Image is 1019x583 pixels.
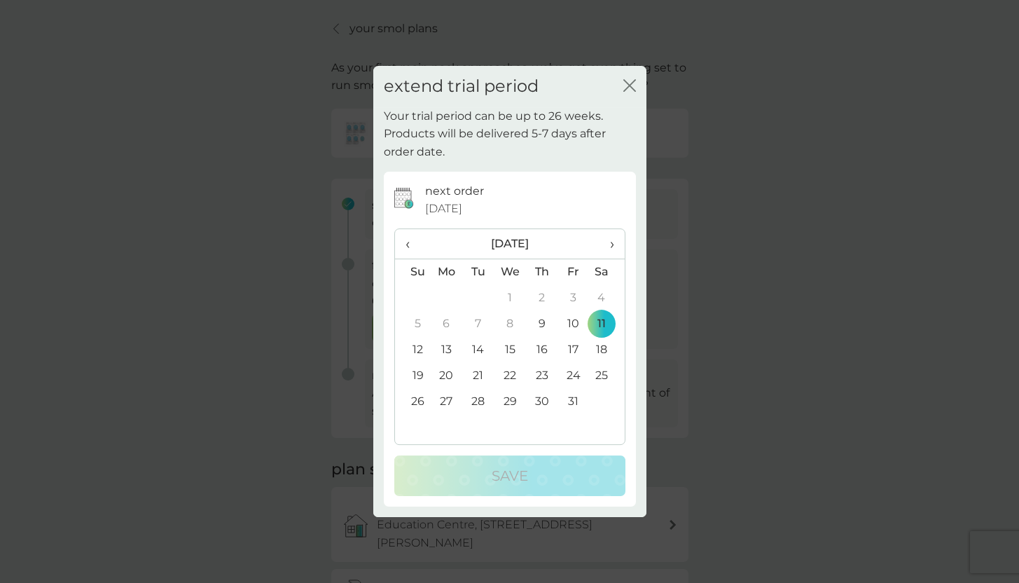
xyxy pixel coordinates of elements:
[395,363,431,389] td: 19
[526,363,557,389] td: 23
[557,337,589,363] td: 17
[526,259,557,285] th: Th
[494,363,526,389] td: 22
[431,229,590,259] th: [DATE]
[589,259,624,285] th: Sa
[494,285,526,311] td: 1
[492,465,528,487] p: Save
[494,389,526,415] td: 29
[395,337,431,363] td: 12
[494,259,526,285] th: We
[425,182,484,200] p: next order
[384,107,636,161] p: Your trial period can be up to 26 weeks. Products will be delivered 5-7 days after order date.
[526,337,557,363] td: 16
[526,285,557,311] td: 2
[557,311,589,337] td: 10
[462,259,494,285] th: Tu
[431,259,463,285] th: Mo
[395,311,431,337] td: 5
[589,363,624,389] td: 25
[395,259,431,285] th: Su
[462,311,494,337] td: 7
[384,76,539,97] h2: extend trial period
[557,259,589,285] th: Fr
[431,337,463,363] td: 13
[526,311,557,337] td: 9
[589,285,624,311] td: 4
[494,311,526,337] td: 8
[431,389,463,415] td: 27
[462,337,494,363] td: 14
[425,200,462,218] span: [DATE]
[431,311,463,337] td: 6
[526,389,557,415] td: 30
[431,363,463,389] td: 20
[494,337,526,363] td: 15
[623,79,636,94] button: close
[589,311,624,337] td: 11
[462,363,494,389] td: 21
[405,229,420,259] span: ‹
[557,285,589,311] td: 3
[557,389,589,415] td: 31
[599,229,614,259] span: ›
[394,455,625,496] button: Save
[395,389,431,415] td: 26
[462,389,494,415] td: 28
[589,337,624,363] td: 18
[557,363,589,389] td: 24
